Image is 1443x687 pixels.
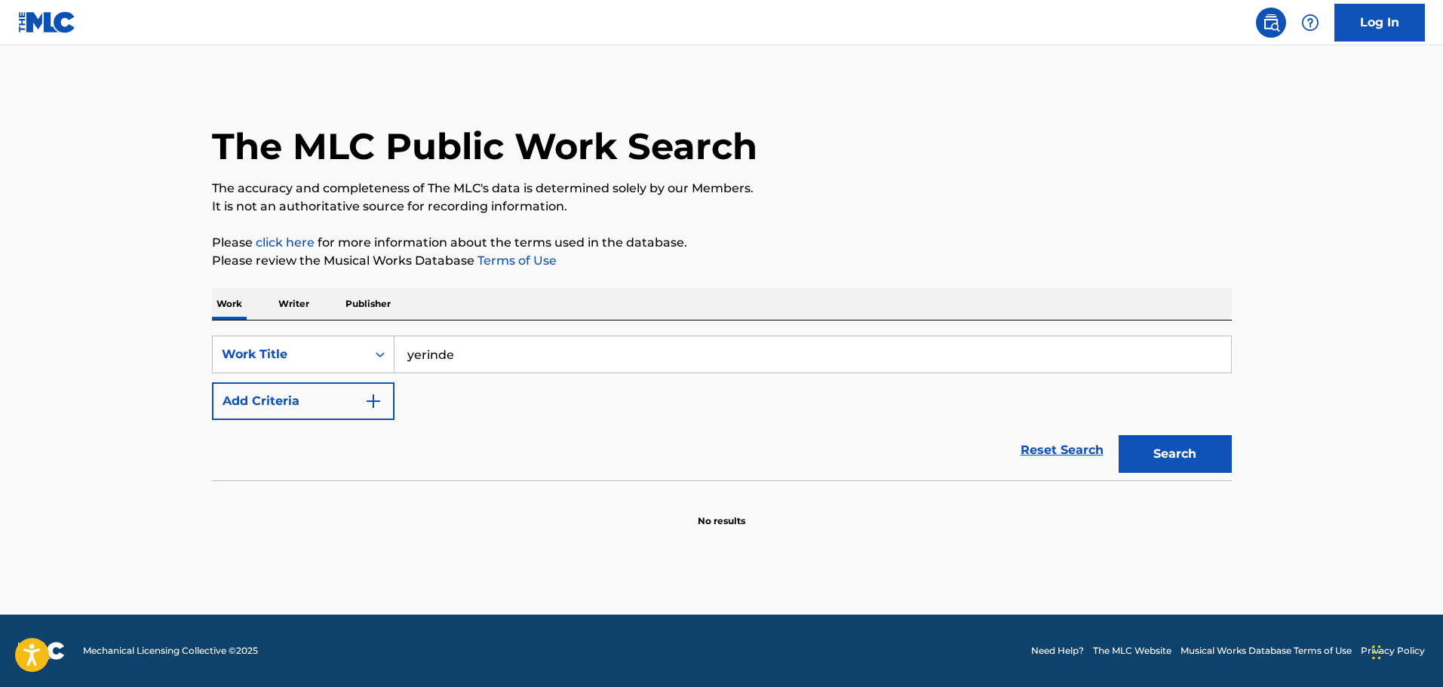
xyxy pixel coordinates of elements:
div: Drag [1372,630,1381,675]
iframe: Chat Widget [1368,615,1443,687]
p: It is not an authoritative source for recording information. [212,198,1232,216]
p: Writer [274,288,314,320]
div: Work Title [222,345,358,363]
img: help [1301,14,1319,32]
div: Help [1295,8,1325,38]
form: Search Form [212,336,1232,480]
a: Privacy Policy [1361,644,1425,658]
a: Reset Search [1013,434,1111,467]
a: Public Search [1256,8,1286,38]
h1: The MLC Public Work Search [212,124,757,169]
p: No results [698,496,745,528]
a: Log In [1334,4,1425,41]
a: click here [256,235,315,250]
a: Terms of Use [474,253,557,268]
span: Mechanical Licensing Collective © 2025 [83,644,258,658]
a: The MLC Website [1093,644,1171,658]
p: Please review the Musical Works Database [212,252,1232,270]
button: Search [1119,435,1232,473]
a: Musical Works Database Terms of Use [1180,644,1352,658]
p: Please for more information about the terms used in the database. [212,234,1232,252]
button: Add Criteria [212,382,395,420]
img: MLC Logo [18,11,76,33]
img: 9d2ae6d4665cec9f34b9.svg [364,392,382,410]
img: logo [18,642,65,660]
p: Work [212,288,247,320]
p: Publisher [341,288,395,320]
p: The accuracy and completeness of The MLC's data is determined solely by our Members. [212,179,1232,198]
img: search [1262,14,1280,32]
a: Need Help? [1031,644,1084,658]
